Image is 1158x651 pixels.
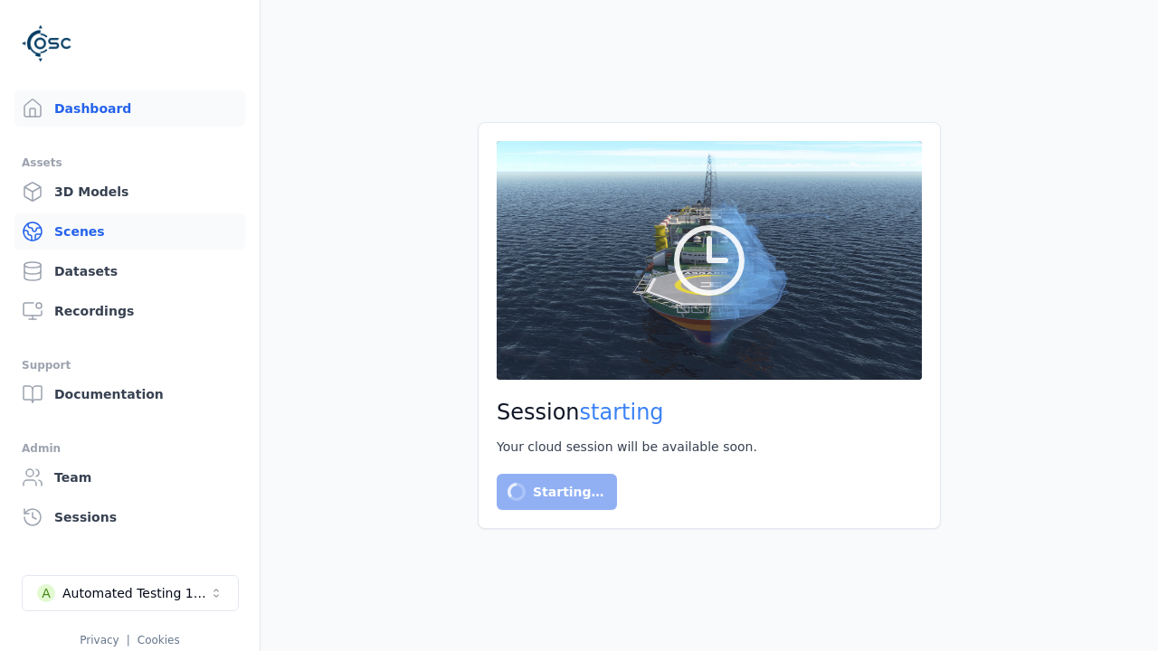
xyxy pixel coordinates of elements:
[14,459,245,495] a: Team
[497,438,922,456] div: Your cloud session will be available soon.
[127,634,130,646] span: |
[580,400,664,425] span: starting
[22,152,238,174] div: Assets
[14,253,245,289] a: Datasets
[22,438,238,459] div: Admin
[37,584,55,602] div: A
[497,398,922,427] h2: Session
[22,575,239,611] button: Select a workspace
[62,584,209,602] div: Automated Testing 1 - Playwright
[14,376,245,412] a: Documentation
[22,18,72,69] img: Logo
[14,213,245,250] a: Scenes
[14,90,245,127] a: Dashboard
[80,634,119,646] a: Privacy
[14,174,245,210] a: 3D Models
[14,499,245,535] a: Sessions
[138,634,180,646] a: Cookies
[22,354,238,376] div: Support
[497,474,617,510] button: Starting…
[14,293,245,329] a: Recordings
